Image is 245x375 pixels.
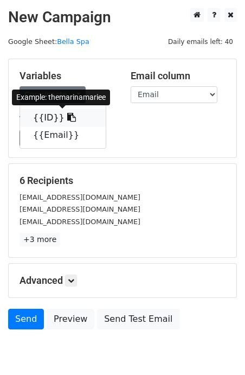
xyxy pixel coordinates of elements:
[8,309,44,329] a: Send
[8,37,89,46] small: Google Sheet:
[8,8,237,27] h2: New Campaign
[20,218,140,226] small: [EMAIL_ADDRESS][DOMAIN_NAME]
[191,323,245,375] iframe: Chat Widget
[97,309,179,329] a: Send Test Email
[47,309,94,329] a: Preview
[191,323,245,375] div: 聊天小组件
[12,90,110,105] div: Example: themarinamariee
[20,275,225,287] h5: Advanced
[57,37,89,46] a: Bella Spa
[20,233,60,246] a: +3 more
[164,37,237,46] a: Daily emails left: 40
[20,205,140,213] small: [EMAIL_ADDRESS][DOMAIN_NAME]
[164,36,237,48] span: Daily emails left: 40
[20,175,225,187] h5: 6 Recipients
[20,193,140,201] small: [EMAIL_ADDRESS][DOMAIN_NAME]
[20,126,106,144] a: {{Email}}
[20,70,114,82] h5: Variables
[131,70,225,82] h5: Email column
[20,109,106,126] a: {{ID}}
